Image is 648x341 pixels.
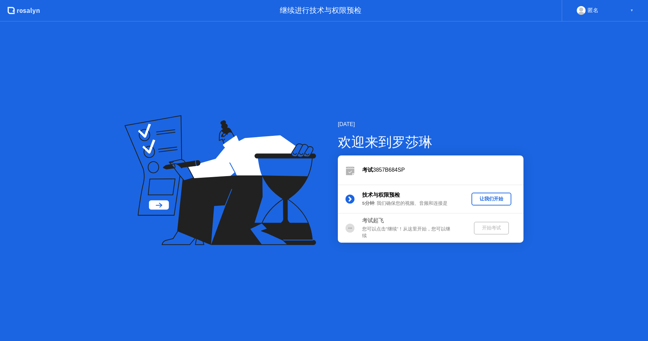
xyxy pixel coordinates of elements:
div: 欢迎来到罗莎琳 [338,132,523,152]
div: [DATE] [338,120,523,128]
b: 5分钟 [362,201,374,206]
b: 考试起飞 [362,218,384,223]
b: 技术与权限预检 [362,192,400,198]
button: 开始考试 [474,222,509,235]
div: : 我们确保您的视频、音频和连接是 [362,200,459,207]
div: 匿名 [588,6,598,15]
button: 让我们开始 [471,193,511,205]
div: ▼ [630,6,633,15]
b: 考试 [362,167,373,173]
div: 开始考试 [477,225,506,231]
div: 让我们开始 [474,196,509,202]
div: 3857B684SP [362,166,523,174]
div: 您可以点击”继续”！从这里开始，您可以继续 [362,226,459,240]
